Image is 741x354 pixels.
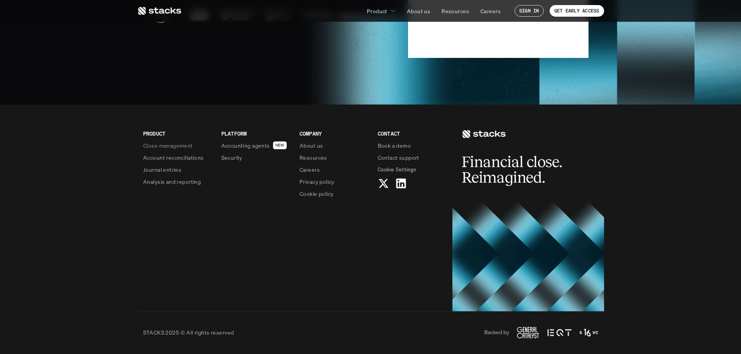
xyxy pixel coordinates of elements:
p: Careers [480,7,501,15]
a: Careers [300,166,368,174]
h2: NEW [275,143,284,148]
p: Account reconciliations [143,153,204,162]
a: Accounting agentsNEW [221,141,290,150]
p: Resources [441,7,469,15]
p: Product [367,7,387,15]
a: Journal entries [143,166,212,174]
p: Cookie policy [300,190,333,198]
p: Resources [300,153,327,162]
p: About us [300,141,323,150]
p: Book a demo [378,141,411,150]
p: Backed by [484,329,509,336]
p: Privacy policy [300,178,335,186]
a: About us [300,141,368,150]
span: Cookie Settings [378,166,416,174]
a: Analysis and reporting [143,178,212,186]
a: Resources [300,153,368,162]
a: Privacy policy [300,178,368,186]
p: SIGN IN [519,8,539,14]
a: Resources [437,4,474,18]
a: Book a demo [378,141,447,150]
a: GET EARLY ACCESS [550,5,604,17]
a: Cookie policy [300,190,368,198]
a: SIGN IN [515,5,544,17]
p: PLATFORM [221,129,290,138]
a: Security [221,153,290,162]
p: COMPANY [300,129,368,138]
p: Analysis and reporting [143,178,201,186]
p: PRODUCT [143,129,212,138]
p: STACKS 2025 © All rights reserved [143,328,234,337]
p: CONTACT [378,129,447,138]
h2: Financial close. Reimagined. [462,154,578,185]
p: Close management [143,141,193,150]
p: Journal entries [143,166,181,174]
p: Security [221,153,242,162]
p: Accounting agents [221,141,270,150]
p: Contact support [378,153,419,162]
button: Cookie Trigger [378,166,416,174]
a: About us [402,4,435,18]
a: Careers [476,4,505,18]
a: Close management [143,141,212,150]
p: About us [407,7,430,15]
p: Careers [300,166,320,174]
a: Account reconciliations [143,153,212,162]
p: GET EARLY ACCESS [554,8,599,14]
a: Contact support [378,153,447,162]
